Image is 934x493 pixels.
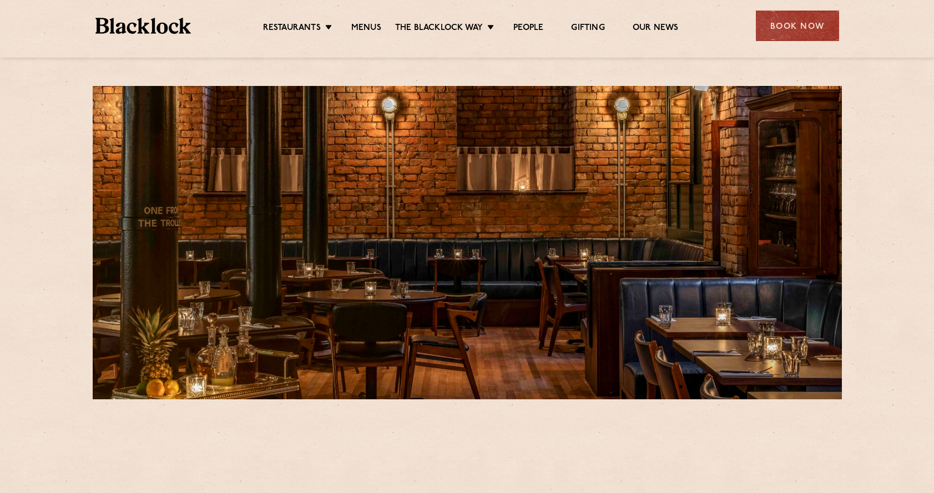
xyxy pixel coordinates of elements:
[95,18,191,34] img: BL_Textured_Logo-footer-cropped.svg
[395,23,483,35] a: The Blacklock Way
[263,23,321,35] a: Restaurants
[513,23,543,35] a: People
[756,11,839,41] div: Book Now
[351,23,381,35] a: Menus
[633,23,679,35] a: Our News
[571,23,604,35] a: Gifting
